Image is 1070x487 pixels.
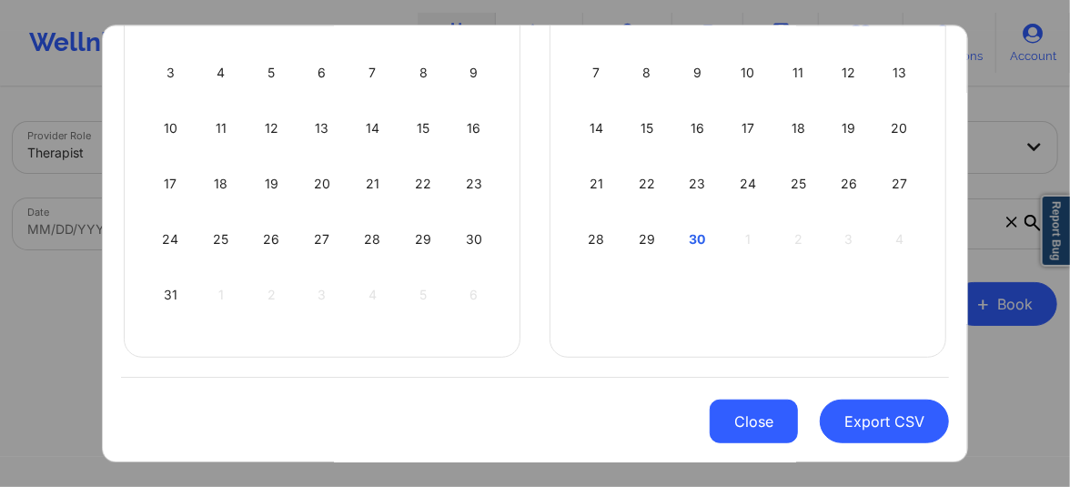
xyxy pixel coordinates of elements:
[876,104,923,155] div: Sat Sep 20 2025
[624,48,671,99] div: Mon Sep 08 2025
[674,48,721,99] div: Tue Sep 09 2025
[198,215,245,266] div: Mon Aug 25 2025
[248,215,295,266] div: Tue Aug 26 2025
[674,159,721,210] div: Tue Sep 23 2025
[876,159,923,210] div: Sat Sep 27 2025
[147,104,194,155] div: Sun Aug 10 2025
[147,270,194,321] div: Sun Aug 31 2025
[624,104,671,155] div: Mon Sep 15 2025
[573,159,620,210] div: Sun Sep 21 2025
[349,104,396,155] div: Thu Aug 14 2025
[147,215,194,266] div: Sun Aug 24 2025
[349,48,396,99] div: Thu Aug 07 2025
[450,215,497,266] div: Sat Aug 30 2025
[198,104,245,155] div: Mon Aug 11 2025
[248,48,295,99] div: Tue Aug 05 2025
[573,48,620,99] div: Sun Sep 07 2025
[299,159,346,210] div: Wed Aug 20 2025
[826,159,873,210] div: Fri Sep 26 2025
[725,104,772,155] div: Wed Sep 17 2025
[400,104,447,155] div: Fri Aug 15 2025
[450,159,497,210] div: Sat Aug 23 2025
[674,104,721,155] div: Tue Sep 16 2025
[876,48,923,99] div: Sat Sep 13 2025
[450,104,497,155] div: Sat Aug 16 2025
[299,215,346,266] div: Wed Aug 27 2025
[248,159,295,210] div: Tue Aug 19 2025
[725,48,772,99] div: Wed Sep 10 2025
[775,159,822,210] div: Thu Sep 25 2025
[400,48,447,99] div: Fri Aug 08 2025
[573,104,620,155] div: Sun Sep 14 2025
[624,215,671,266] div: Mon Sep 29 2025
[674,215,721,266] div: Tue Sep 30 2025
[624,159,671,210] div: Mon Sep 22 2025
[573,215,620,266] div: Sun Sep 28 2025
[450,48,497,99] div: Sat Aug 09 2025
[826,48,873,99] div: Fri Sep 12 2025
[349,215,396,266] div: Thu Aug 28 2025
[147,159,194,210] div: Sun Aug 17 2025
[349,159,396,210] div: Thu Aug 21 2025
[775,104,822,155] div: Thu Sep 18 2025
[400,215,447,266] div: Fri Aug 29 2025
[248,104,295,155] div: Tue Aug 12 2025
[710,400,798,443] button: Close
[725,159,772,210] div: Wed Sep 24 2025
[400,159,447,210] div: Fri Aug 22 2025
[198,159,245,210] div: Mon Aug 18 2025
[775,48,822,99] div: Thu Sep 11 2025
[198,48,245,99] div: Mon Aug 04 2025
[299,48,346,99] div: Wed Aug 06 2025
[820,400,949,443] button: Export CSV
[147,48,194,99] div: Sun Aug 03 2025
[299,104,346,155] div: Wed Aug 13 2025
[826,104,873,155] div: Fri Sep 19 2025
